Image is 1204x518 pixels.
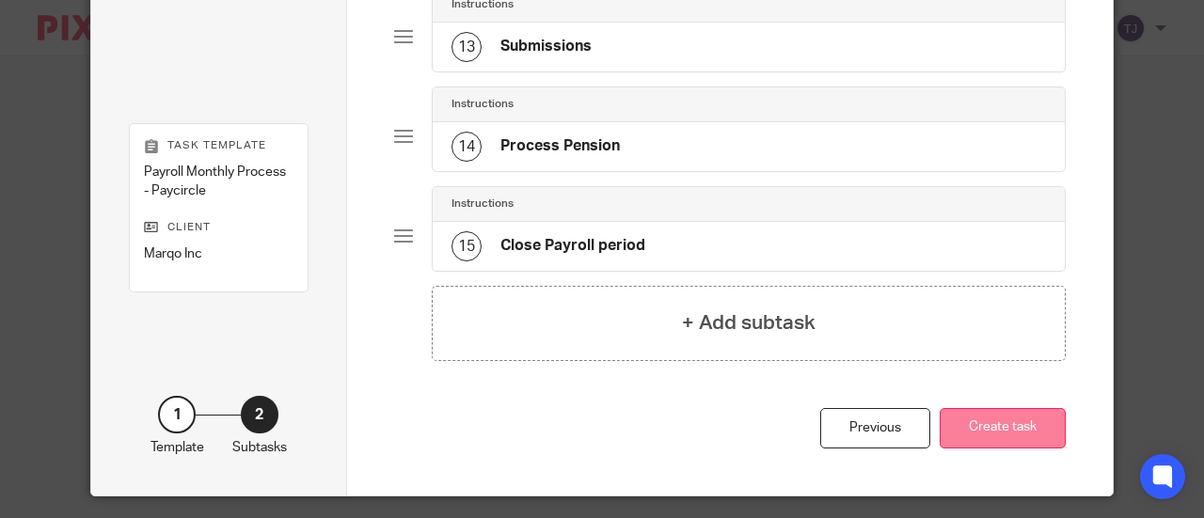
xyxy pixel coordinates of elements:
p: Template [150,438,204,457]
div: 14 [451,132,482,162]
p: Client [144,220,293,235]
p: Payroll Monthly Process - Paycircle [144,163,293,201]
div: 2 [241,396,278,433]
div: 15 [451,231,482,261]
div: 1 [158,396,196,433]
h4: Close Payroll period [500,236,645,256]
h4: Instructions [451,97,514,112]
p: Subtasks [232,438,287,457]
h4: + Add subtask [682,308,816,337]
button: Create task [940,408,1066,448]
h4: Submissions [500,37,592,56]
h4: Process Pension [500,136,620,156]
p: Marqo Inc [144,244,293,263]
p: Task template [144,138,293,153]
div: 13 [451,32,482,62]
div: Previous [820,408,930,448]
h4: Instructions [451,196,514,212]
